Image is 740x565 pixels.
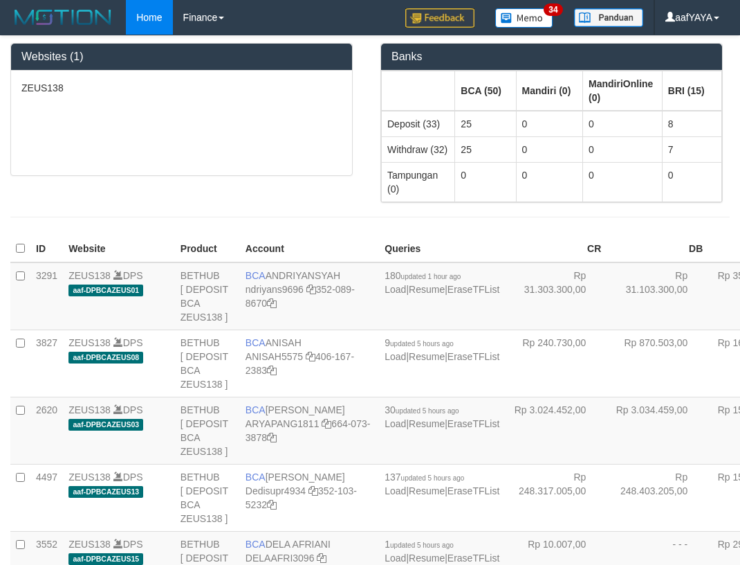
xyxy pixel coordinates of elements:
[405,8,474,28] img: Feedback.jpg
[385,485,406,496] a: Load
[240,464,379,531] td: [PERSON_NAME] 352-103-5232
[308,485,318,496] a: Copy Dedisupr4934 to clipboard
[516,162,583,201] td: 0
[68,539,111,550] a: ZEUS138
[68,486,143,498] span: aaf-DPBCAZEUS13
[447,553,499,564] a: EraseTFList
[175,397,240,464] td: BETHUB [ DEPOSIT BCA ZEUS138 ]
[240,397,379,464] td: [PERSON_NAME] 664-073-3878
[63,464,175,531] td: DPS
[447,418,499,429] a: EraseTFList
[409,553,445,564] a: Resume
[267,365,277,376] a: Copy 4061672383 to clipboard
[390,541,454,549] span: updated 5 hours ago
[30,464,63,531] td: 4497
[68,337,111,348] a: ZEUS138
[246,284,304,295] a: ndriyans9696
[246,351,303,362] a: ANISAH5575
[607,464,708,531] td: Rp 248.403.205,00
[63,397,175,464] td: DPS
[246,553,315,564] a: DELAAFRI3096
[382,111,455,137] td: Deposit (33)
[544,3,562,16] span: 34
[583,136,663,162] td: 0
[583,111,663,137] td: 0
[246,270,266,281] span: BCA
[382,136,455,162] td: Withdraw (32)
[385,539,499,564] span: | |
[574,8,643,27] img: panduan.png
[662,136,721,162] td: 7
[382,162,455,201] td: Tampungan (0)
[240,235,379,262] th: Account
[175,262,240,330] td: BETHUB [ DEPOSIT BCA ZEUS138 ]
[447,485,499,496] a: EraseTFList
[662,71,721,111] th: Group: activate to sort column ascending
[505,235,607,262] th: CR
[267,298,277,309] a: Copy 3520898670 to clipboard
[385,337,454,348] span: 9
[385,553,406,564] a: Load
[607,262,708,330] td: Rp 31.103.300,00
[382,71,455,111] th: Group: activate to sort column ascending
[607,397,708,464] td: Rp 3.034.459,00
[175,330,240,397] td: BETHUB [ DEPOSIT BCA ZEUS138 ]
[447,284,499,295] a: EraseTFList
[385,404,499,429] span: | |
[10,7,115,28] img: MOTION_logo.png
[583,162,663,201] td: 0
[246,485,306,496] a: Dedisupr4934
[516,71,583,111] th: Group: activate to sort column ascending
[68,404,111,415] a: ZEUS138
[662,162,721,201] td: 0
[240,262,379,330] td: ANDRIYANSYAH 352-089-8670
[391,51,712,63] h3: Banks
[455,111,516,137] td: 25
[455,136,516,162] td: 25
[607,235,708,262] th: DB
[68,352,143,364] span: aaf-DPBCAZEUS08
[401,474,465,482] span: updated 5 hours ago
[385,337,499,362] span: | |
[21,81,342,95] p: ZEUS138
[68,553,143,565] span: aaf-DPBCAZEUS15
[267,432,277,443] a: Copy 6640733878 to clipboard
[396,407,459,415] span: updated 5 hours ago
[455,71,516,111] th: Group: activate to sort column ascending
[63,262,175,330] td: DPS
[306,284,316,295] a: Copy ndriyans9696 to clipboard
[505,330,607,397] td: Rp 240.730,00
[495,8,553,28] img: Button%20Memo.svg
[175,464,240,531] td: BETHUB [ DEPOSIT BCA ZEUS138 ]
[385,270,461,281] span: 180
[68,270,111,281] a: ZEUS138
[68,472,111,483] a: ZEUS138
[63,330,175,397] td: DPS
[385,418,406,429] a: Load
[583,71,663,111] th: Group: activate to sort column ascending
[246,404,266,415] span: BCA
[390,340,454,348] span: updated 5 hours ago
[505,262,607,330] td: Rp 31.303.300,00
[385,284,406,295] a: Load
[30,397,63,464] td: 2620
[505,397,607,464] td: Rp 3.024.452,00
[447,351,499,362] a: EraseTFList
[68,285,143,296] span: aaf-DPBCAZEUS01
[516,111,583,137] td: 0
[385,270,499,295] span: | |
[505,464,607,531] td: Rp 248.317.005,00
[30,262,63,330] td: 3291
[246,472,266,483] span: BCA
[401,273,461,280] span: updated 1 hour ago
[385,472,464,483] span: 137
[246,337,266,348] span: BCA
[409,418,445,429] a: Resume
[409,351,445,362] a: Resume
[322,418,331,429] a: Copy ARYAPANG1811 to clipboard
[385,472,499,496] span: | |
[68,419,143,431] span: aaf-DPBCAZEUS03
[516,136,583,162] td: 0
[30,330,63,397] td: 3827
[306,351,315,362] a: Copy ANISAH5575 to clipboard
